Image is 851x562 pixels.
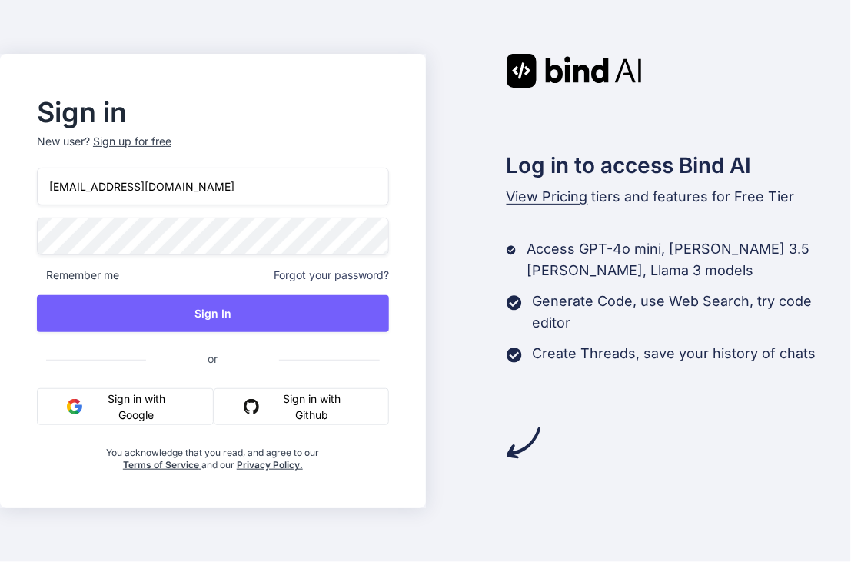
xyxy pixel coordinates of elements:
p: Generate Code, use Web Search, try code editor [533,291,851,334]
button: Sign in with Google [37,388,214,425]
div: Sign up for free [93,134,171,149]
img: github [244,399,259,414]
p: Access GPT-4o mini, [PERSON_NAME] 3.5 [PERSON_NAME], Llama 3 models [527,238,851,281]
img: google [67,399,82,414]
span: or [146,340,279,377]
span: View Pricing [507,188,588,205]
img: Bind AI logo [507,54,642,88]
span: Forgot your password? [274,268,389,283]
a: Terms of Service [123,459,201,471]
div: You acknowledge that you read, and agree to our and our [95,437,330,471]
p: New user? [37,134,389,168]
span: Remember me [37,268,119,283]
button: Sign In [37,295,389,332]
input: Login or Email [37,168,389,205]
button: Sign in with Github [214,388,388,425]
a: Privacy Policy. [237,459,303,471]
img: arrow [507,426,540,460]
h2: Sign in [37,100,389,125]
p: tiers and features for Free Tier [507,186,851,208]
p: Create Threads, save your history of chats [533,343,816,364]
h2: Log in to access Bind AI [507,149,851,181]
